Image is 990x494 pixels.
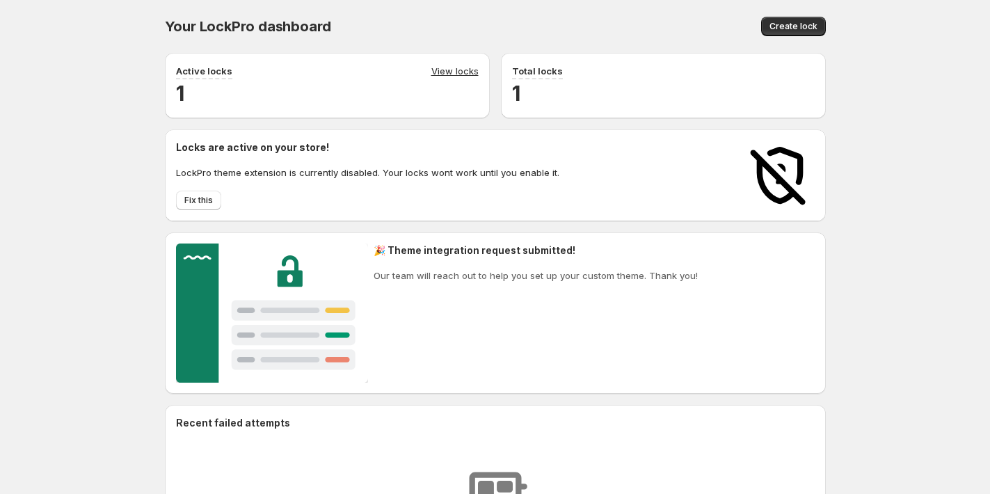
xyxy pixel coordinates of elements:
[374,269,698,282] p: Our team will reach out to help you set up your custom theme. Thank you!
[431,64,479,79] a: View locks
[176,244,369,383] img: Customer support
[512,64,563,78] p: Total locks
[745,141,815,210] img: Locks disabled
[176,64,232,78] p: Active locks
[769,21,817,32] span: Create lock
[176,191,221,210] button: Fix this
[761,17,826,36] button: Create lock
[374,244,698,257] h2: 🎉 Theme integration request submitted!
[184,195,213,206] span: Fix this
[176,141,559,154] h2: Locks are active on your store!
[176,416,290,430] h2: Recent failed attempts
[176,79,479,107] h2: 1
[176,166,559,180] p: LockPro theme extension is currently disabled. Your locks wont work until you enable it.
[512,79,815,107] h2: 1
[165,18,332,35] span: Your LockPro dashboard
